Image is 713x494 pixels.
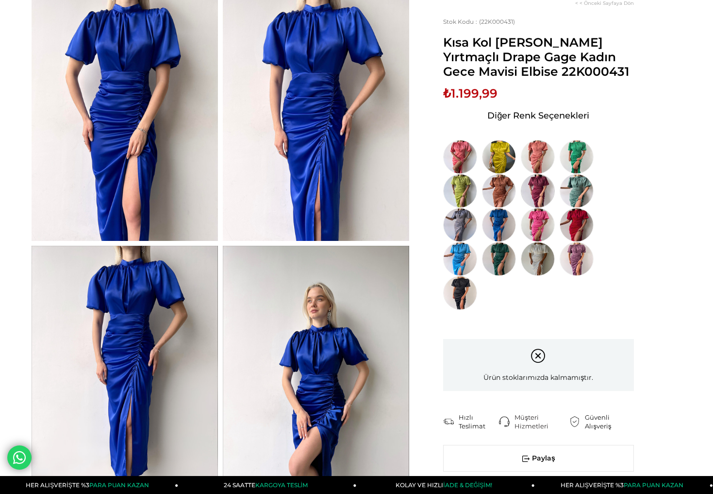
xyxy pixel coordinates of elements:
[560,140,594,174] img: Kısa Kol Saten Önden Yırtmaçlı Drape Gage Kadın Yeşil Elbise 22K000431
[560,174,594,208] img: Kısa Kol Saten Önden Yırtmaçlı Drape Gage Kadın Mint Elbise 22K000431
[459,413,499,430] div: Hızlı Teslimat
[357,476,535,494] a: KOLAY VE HIZLIİADE & DEĞİŞİM!
[443,86,497,101] span: ₺1.199,99
[178,476,356,494] a: 24 SAATTEKARGOYA TESLİM
[443,416,454,427] img: shipping.png
[443,140,477,174] img: Kısa Kol Saten Önden Yırtmaçlı Drape Gage Kadın Somon Elbise 22K000431
[499,416,510,427] img: call-center.png
[569,416,580,427] img: security.png
[514,413,569,430] div: Müşteri Hizmetleri
[443,276,477,310] img: Kısa Kol Saten Önden Yırtmaçlı Drape Gage Kadın Siyah Elbise 22K000431
[521,174,555,208] img: Kısa Kol Saten Önden Yırtmaçlı Drape Gage Kadın Bordo Elbise 22K000431
[482,242,516,276] img: Kısa Kol Saten Önden Yırtmaçlı Drape Gage Kadın Zümrüt Elbise 22K000431
[560,242,594,276] img: Kısa Kol Saten Önden Yırtmaçlı Drape Gage Kadın Lila Elbise 22K000431
[443,481,492,489] span: İADE & DEĞİŞİM!
[585,413,634,430] div: Güvenli Alışveriş
[89,481,149,489] span: PARA PUAN KAZAN
[443,174,477,208] img: Kısa Kol Saten Önden Yırtmaçlı Drape Gage Kadın Yağ Yeşili Elbise 22K000431
[443,208,477,242] img: Kısa Kol Saten Önden Yırtmaçlı Drape Gage Kadın Gri Elbise 22K000431
[443,242,477,276] img: Kısa Kol Saten Önden Yırtmaçlı Drape Gage Kadın Mavi Elbise 22K000431
[624,481,683,489] span: PARA PUAN KAZAN
[443,18,515,25] span: (22K000431)
[487,108,589,123] span: Diğer Renk Seçenekleri
[482,174,516,208] img: Kısa Kol Saten Önden Yırtmaçlı Drape Gage Kadın Kahve Elbise 22K000431
[521,140,555,174] img: Kısa Kol Saten Önden Yırtmaçlı Drape Gage Kadın Pudra Elbise 22K000431
[560,208,594,242] img: Kısa Kol Saten Önden Yırtmaçlı Drape Gage Kadın Kırmızı Elbise 22K000431
[482,140,516,174] img: Kısa Kol Saten Önden Yırtmaçlı Drape Gage Kadın Zeytin Yeşili Elbise 22K000431
[535,476,713,494] a: HER ALIŞVERİŞTE %3PARA PUAN KAZAN
[443,18,479,25] span: Stok Kodu
[443,35,634,79] span: Kısa Kol [PERSON_NAME] Yırtmaçlı Drape Gage Kadın Gece Mavisi Elbise 22K000431
[444,445,633,471] span: Paylaş
[443,339,634,391] div: Ürün stoklarımızda kalmamıştır.
[521,242,555,276] img: Kısa Kol Saten Önden Yırtmaçlı Drape Gage Kadın Beyaz Elbise 22K000431
[223,246,409,494] img: Kısa Kol Saten Önden Yırtmaçlı Drape Gage Kadın Gece Mavisi Elbise 22K000431
[521,208,555,242] img: Kısa Kol Saten Önden Yırtmaçlı Drape Gage Kadın Fuşya Elbise 22K000431
[255,481,308,489] span: KARGOYA TESLİM
[482,208,516,242] img: Kısa Kol Saten Önden Yırtmaçlı Drape Gage Kadın Saks Elbise 22K000431
[32,246,218,494] img: Kısa Kol Saten Önden Yırtmaçlı Drape Gage Kadın Gece Mavisi Elbise 22K000431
